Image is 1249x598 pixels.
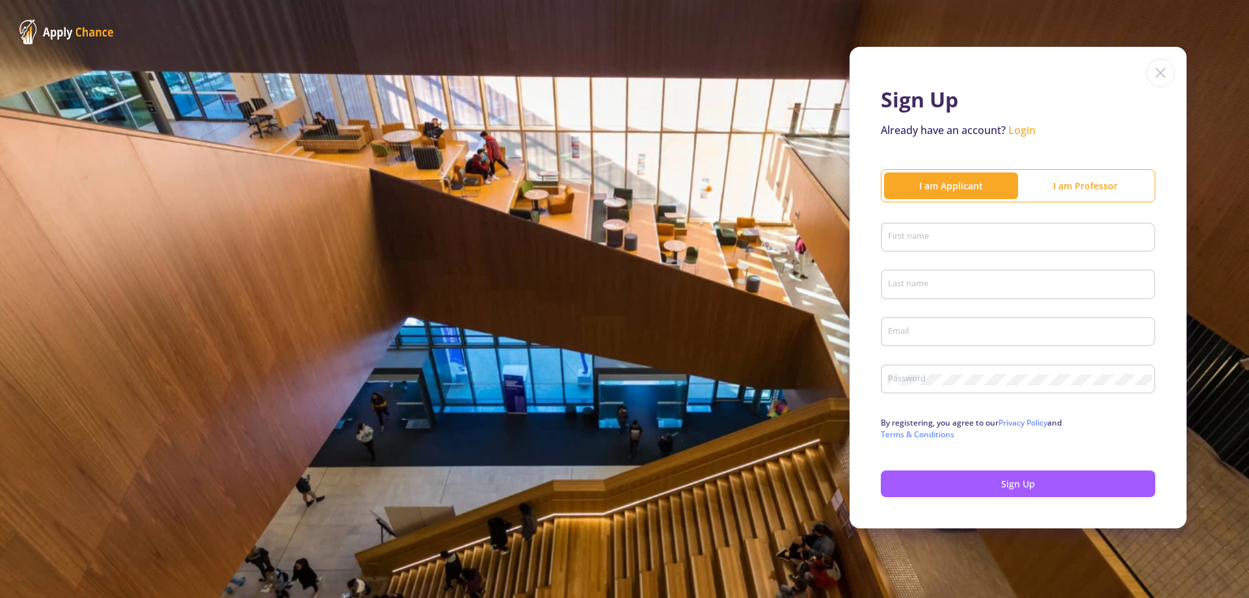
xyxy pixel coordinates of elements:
a: Login [1008,123,1036,137]
button: Sign Up [881,470,1155,497]
p: Already have an account? [881,122,1155,138]
img: close icon [1146,59,1175,87]
p: By registering, you agree to our and [881,417,1155,441]
img: ApplyChance Logo [20,20,114,44]
a: Privacy Policy [999,417,1047,428]
a: Terms & Conditions [881,429,954,440]
div: I am Applicant [884,179,1018,193]
div: I am Professor [1018,179,1152,193]
h1: Sign Up [881,87,1155,112]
